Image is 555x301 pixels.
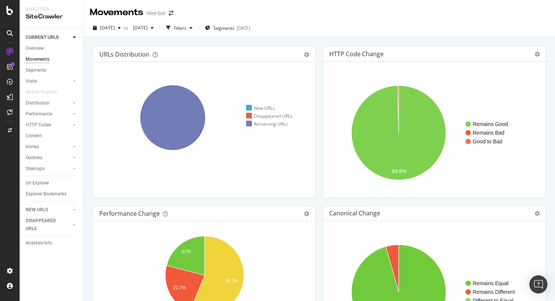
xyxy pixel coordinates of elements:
text: 99.6% [392,168,407,174]
div: [DATE] [237,25,250,31]
div: gear [304,52,309,57]
a: Distribution [26,99,71,107]
a: HTTP Codes [26,121,71,129]
a: Analysis Info [26,239,78,247]
div: SiteCrawler [26,12,77,21]
span: Segments [213,25,234,31]
a: Performance [26,110,71,118]
div: URLs Distribution [99,51,150,58]
div: Performance Change [99,210,160,217]
text: Remains Equal [473,280,509,286]
a: DISAPPEARED URLS [26,217,71,233]
div: Distribution [26,99,49,107]
a: Movements [26,55,78,63]
div: NEW URLS [26,206,48,214]
a: Explorer Bookmarks [26,190,78,198]
text: Good to Bad [473,138,503,144]
a: Outlinks [26,154,71,162]
div: Inlinks [26,143,39,151]
a: NEW URLS [26,206,71,214]
a: Overview [26,45,78,52]
svg: A chart. [330,74,540,192]
a: Inlinks [26,143,71,151]
text: Remains Different [473,289,515,295]
div: CURRENT URLS [26,34,59,41]
div: Wee-bot [146,9,166,17]
a: Visits [26,77,71,85]
div: Url Explorer [26,179,49,187]
div: Movements [26,55,49,63]
a: Segments [26,66,78,74]
div: Content [26,132,42,140]
button: Segments[DATE] [202,22,253,34]
a: Url Explorer [26,179,78,187]
button: [DATE] [90,22,124,34]
div: Movements [90,6,143,19]
i: Options [535,211,540,216]
a: Search Engines [26,88,65,96]
div: Outlinks [26,154,42,162]
div: Explorer Bookmarks [26,190,66,198]
div: Remaining URLs [246,121,288,127]
text: 21% [182,249,191,254]
a: Content [26,132,78,140]
a: CURRENT URLS [26,34,71,41]
div: Open Intercom Messenger [529,275,547,293]
div: HTTP Codes [26,121,51,129]
span: 2025 Sep. 2nd [100,25,115,31]
div: New URLs [246,105,275,111]
div: Sitemaps [26,165,45,173]
div: Visits [26,77,37,85]
span: 2025 Aug. 20th [130,25,148,31]
div: Disappeared URLs [246,113,293,119]
div: arrow-right-arrow-left [169,11,173,16]
h4: HTTP Code Change [329,49,384,59]
h4: Canonical Change [329,208,380,218]
div: Analytics [26,6,77,12]
div: Filters [174,25,187,31]
div: Performance [26,110,52,118]
text: Remains Bad [473,130,504,136]
button: [DATE] [130,22,157,34]
div: Search Engines [26,88,57,96]
div: gear [304,211,309,217]
text: 56.3% [226,278,239,284]
button: Filters [163,22,196,34]
text: 22.7% [173,286,186,291]
div: Analysis Info [26,239,52,247]
div: Segments [26,66,46,74]
text: Remains Good [473,121,508,127]
a: Sitemaps [26,165,71,173]
i: Options [535,52,540,57]
span: vs [124,25,130,31]
div: Overview [26,45,44,52]
div: DISAPPEARED URLS [26,217,64,233]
